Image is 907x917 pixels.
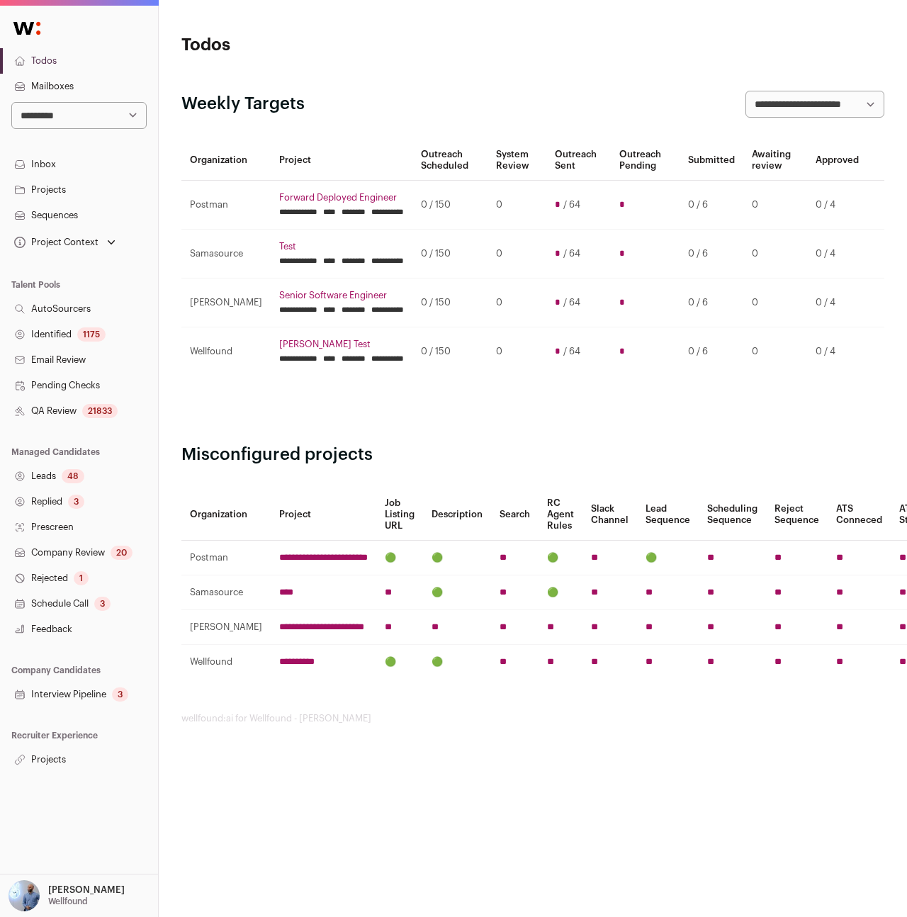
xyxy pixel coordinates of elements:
[539,541,582,575] td: 🟢
[181,230,271,279] td: Samasource
[77,327,106,342] div: 1175
[807,327,867,376] td: 0 / 4
[112,687,128,702] div: 3
[680,327,743,376] td: 0 / 6
[611,140,680,181] th: Outreach Pending
[271,140,412,181] th: Project
[9,880,40,911] img: 97332-medium_jpg
[6,14,48,43] img: Wellfound
[563,199,580,210] span: / 64
[828,489,891,541] th: ATS Conneced
[376,645,423,680] td: 🟢
[376,489,423,541] th: Job Listing URL
[412,140,488,181] th: Outreach Scheduled
[68,495,84,509] div: 3
[637,489,699,541] th: Lead Sequence
[94,597,111,611] div: 3
[271,489,376,541] th: Project
[181,181,271,230] td: Postman
[279,241,404,252] a: Test
[807,140,867,181] th: Approved
[488,140,546,181] th: System Review
[181,575,271,610] td: Samasource
[488,279,546,327] td: 0
[743,230,807,279] td: 0
[488,327,546,376] td: 0
[181,279,271,327] td: [PERSON_NAME]
[412,181,488,230] td: 0 / 150
[412,279,488,327] td: 0 / 150
[637,541,699,575] td: 🟢
[807,230,867,279] td: 0 / 4
[181,444,884,466] h2: Misconfigured projects
[111,546,133,560] div: 20
[48,896,88,907] p: Wellfound
[423,575,491,610] td: 🟢
[74,571,89,585] div: 1
[488,230,546,279] td: 0
[743,327,807,376] td: 0
[807,279,867,327] td: 0 / 4
[279,339,404,350] a: [PERSON_NAME] Test
[181,327,271,376] td: Wellfound
[181,489,271,541] th: Organization
[539,489,582,541] th: RC Agent Rules
[181,93,305,116] h2: Weekly Targets
[279,192,404,203] a: Forward Deployed Engineer
[491,489,539,541] th: Search
[563,297,580,308] span: / 64
[766,489,828,541] th: Reject Sequence
[563,248,580,259] span: / 64
[48,884,125,896] p: [PERSON_NAME]
[563,346,580,357] span: / 64
[412,327,488,376] td: 0 / 150
[743,181,807,230] td: 0
[6,880,128,911] button: Open dropdown
[412,230,488,279] td: 0 / 150
[11,237,98,248] div: Project Context
[680,181,743,230] td: 0 / 6
[546,140,611,181] th: Outreach Sent
[743,279,807,327] td: 0
[743,140,807,181] th: Awaiting review
[181,610,271,645] td: [PERSON_NAME]
[699,489,766,541] th: Scheduling Sequence
[181,34,416,57] h1: Todos
[807,181,867,230] td: 0 / 4
[423,645,491,680] td: 🟢
[423,489,491,541] th: Description
[680,230,743,279] td: 0 / 6
[11,232,118,252] button: Open dropdown
[181,140,271,181] th: Organization
[181,645,271,680] td: Wellfound
[82,404,118,418] div: 21833
[376,541,423,575] td: 🟢
[181,713,884,724] footer: wellfound:ai for Wellfound - [PERSON_NAME]
[181,541,271,575] td: Postman
[680,140,743,181] th: Submitted
[582,489,637,541] th: Slack Channel
[539,575,582,610] td: 🟢
[279,290,404,301] a: Senior Software Engineer
[62,469,84,483] div: 48
[680,279,743,327] td: 0 / 6
[423,541,491,575] td: 🟢
[488,181,546,230] td: 0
